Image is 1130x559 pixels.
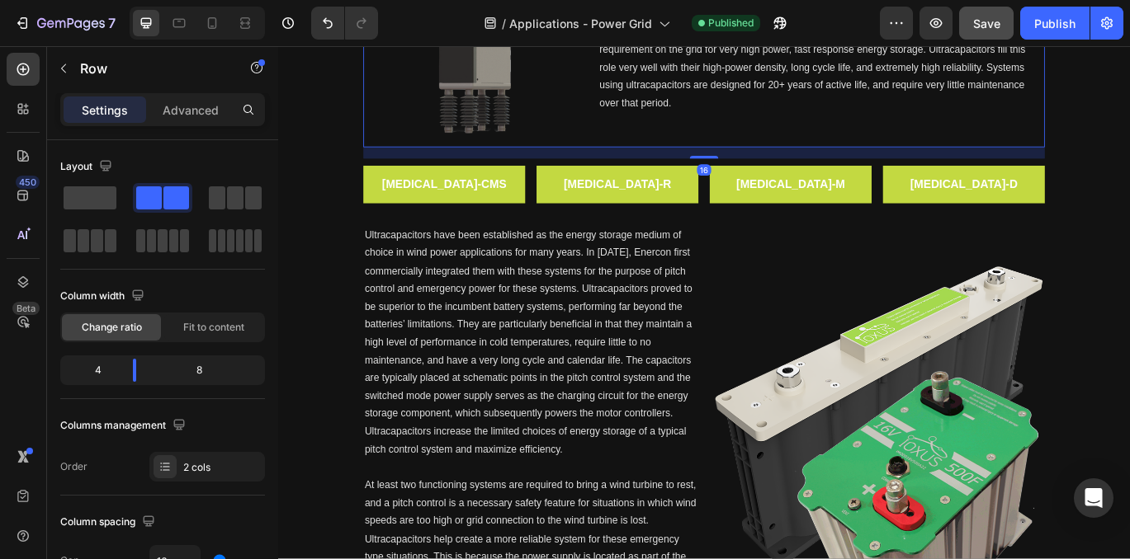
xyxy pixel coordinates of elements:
[959,7,1014,40] button: Save
[12,302,40,315] div: Beta
[60,459,87,474] div: Order
[1074,478,1113,518] div: Open Intercom Messenger
[121,153,265,167] strong: [MEDICAL_DATA]-CMS
[502,139,690,183] a: [MEDICAL_DATA]-M
[163,101,219,119] p: Advanced
[332,153,456,167] strong: [MEDICAL_DATA]-R
[149,359,262,382] div: 8
[502,15,506,32] span: /
[80,59,220,78] p: Row
[99,139,287,183] a: [MEDICAL_DATA]-CMS
[82,320,142,335] span: Change ratio
[101,213,481,475] span: Ultracapacitors have been established as the energy storage medium of choice in wind power applic...
[1020,7,1090,40] button: Publish
[509,15,652,32] span: Applications - Power Grid
[183,460,261,475] div: 2 cols
[108,13,116,33] p: 7
[82,101,128,119] p: Settings
[60,511,158,533] div: Column spacing
[7,7,123,40] button: 7
[278,46,1130,559] iframe: Design area
[16,176,40,189] div: 450
[1034,15,1076,32] div: Publish
[64,359,120,382] div: 4
[703,139,891,183] a: [MEDICAL_DATA]-D
[300,139,489,183] a: [MEDICAL_DATA]-R
[708,16,754,31] span: Published
[60,415,189,437] div: Columns management
[735,153,859,167] strong: [MEDICAL_DATA]-D
[973,16,1000,31] span: Save
[60,156,116,178] div: Layout
[311,7,378,40] div: Undo/Redo
[60,285,148,308] div: Column width
[532,153,659,167] strong: [MEDICAL_DATA]-M
[183,320,244,335] span: Fit to content
[487,138,504,151] div: 16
